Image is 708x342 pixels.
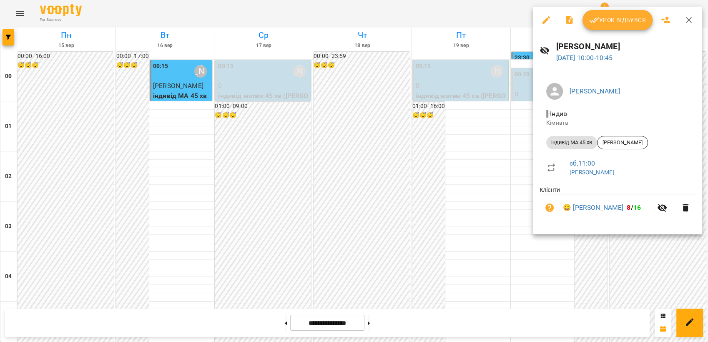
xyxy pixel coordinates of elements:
ul: Клієнти [540,186,695,224]
p: Кімната [546,119,689,127]
span: 16 [633,204,641,211]
button: Візит ще не сплачено. Додати оплату? [540,198,560,218]
div: [PERSON_NAME] [597,136,648,149]
a: [DATE] 10:00-10:45 [556,54,613,62]
span: 8 [627,204,630,211]
a: [PERSON_NAME] [570,169,614,176]
button: Урок відбувся [582,10,653,30]
span: індивід МА 45 хв [546,139,597,146]
b: / [627,204,641,211]
a: [PERSON_NAME] [570,87,620,95]
a: 😀 [PERSON_NAME] [563,203,623,213]
h6: [PERSON_NAME] [556,40,695,53]
span: Урок відбувся [589,15,646,25]
a: сб , 11:00 [570,159,595,167]
span: - Індив [546,110,569,118]
span: [PERSON_NAME] [598,139,648,146]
